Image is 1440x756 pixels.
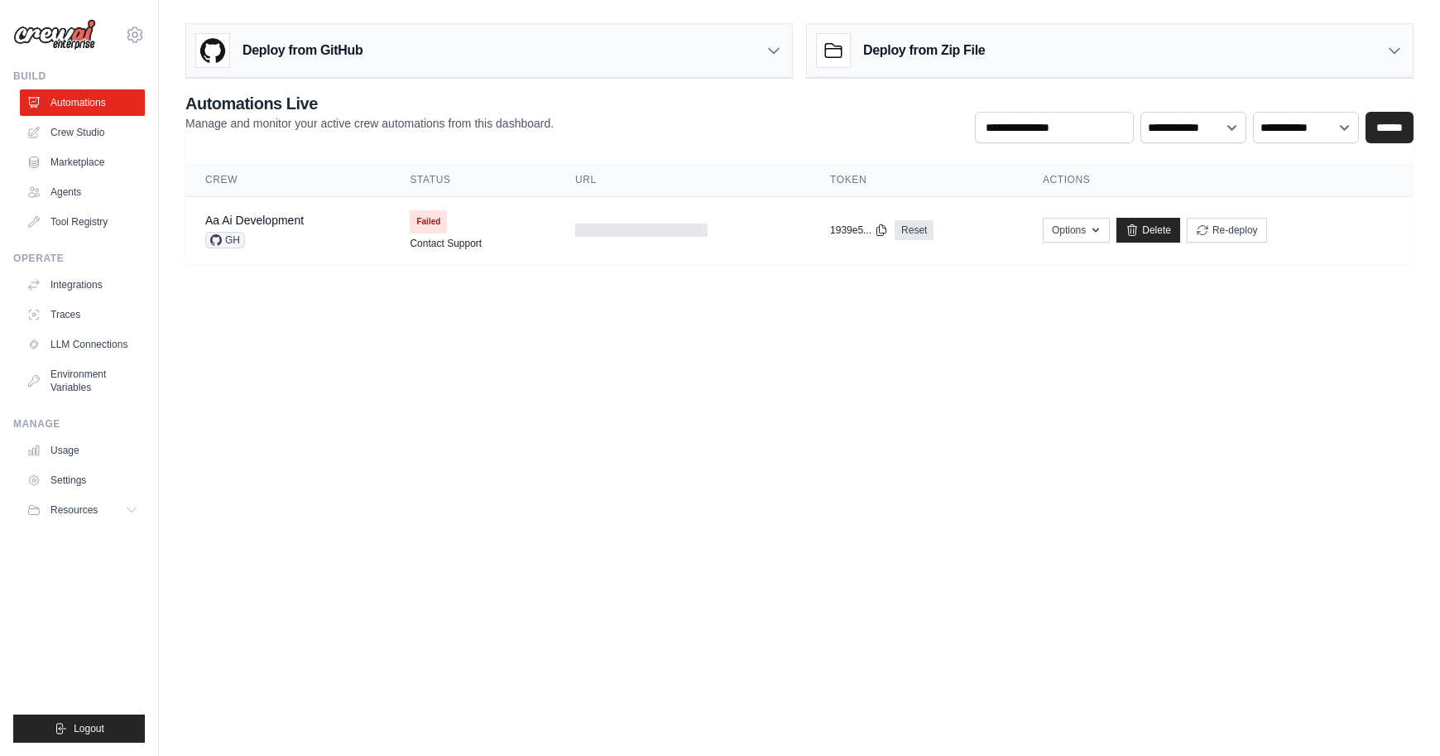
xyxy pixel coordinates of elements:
[13,19,96,51] img: Logo
[863,41,985,60] h3: Deploy from Zip File
[1116,218,1180,243] a: Delete
[13,70,145,83] div: Build
[185,92,554,115] h2: Automations Live
[410,210,447,234] span: Failed
[185,163,390,197] th: Crew
[20,89,145,116] a: Automations
[20,467,145,494] a: Settings
[196,34,229,67] img: GitHub Logo
[20,149,145,176] a: Marketplace
[50,503,98,517] span: Resources
[20,331,145,358] a: LLM Connections
[185,115,554,132] p: Manage and monitor your active crew automations from this dashboard.
[830,224,888,237] button: 1939e5...
[13,417,145,431] div: Manage
[895,220,934,240] a: Reset
[205,232,245,248] span: GH
[20,179,145,205] a: Agents
[810,163,1023,197] th: Token
[20,119,145,146] a: Crew Studio
[390,163,555,197] th: Status
[242,41,362,60] h3: Deploy from GitHub
[20,272,145,298] a: Integrations
[13,252,145,265] div: Operate
[20,301,145,328] a: Traces
[20,437,145,464] a: Usage
[20,209,145,235] a: Tool Registry
[410,237,482,250] a: Contact Support
[74,722,104,735] span: Logout
[13,715,145,743] button: Logout
[1023,163,1414,197] th: Actions
[555,163,810,197] th: URL
[20,497,145,523] button: Resources
[1043,218,1110,243] button: Options
[205,214,304,227] a: Aa Ai Development
[1187,218,1267,243] button: Re-deploy
[20,361,145,401] a: Environment Variables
